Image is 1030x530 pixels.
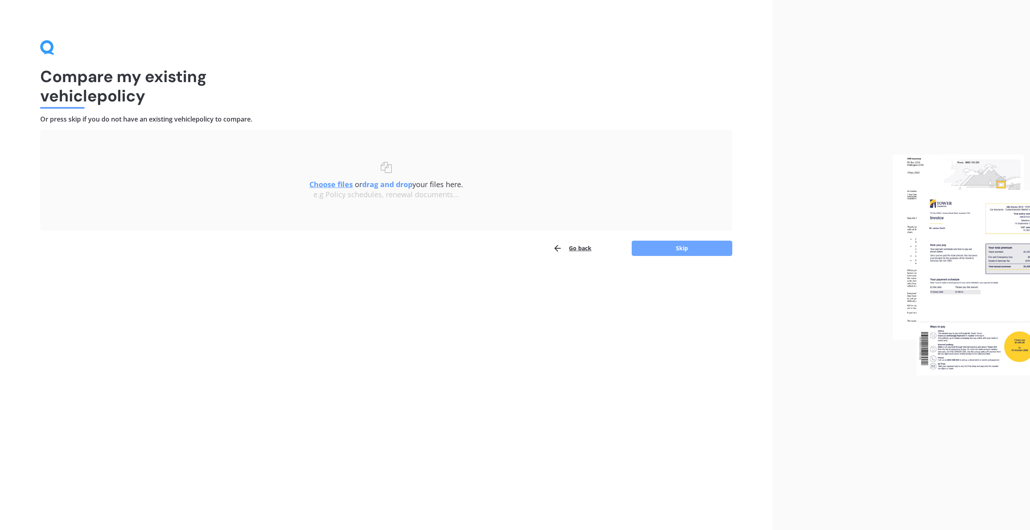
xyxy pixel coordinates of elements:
[309,179,463,189] span: or your files here.
[632,241,732,256] button: Skip
[40,115,732,124] h4: Or press skip if you do not have an existing vehicle policy to compare.
[309,179,353,189] u: Choose files
[40,67,732,105] h1: Compare my existing vehicle policy
[362,179,412,189] b: drag and drop
[893,155,1030,376] img: files.webp
[56,190,716,199] div: e.g Policy schedules, renewal documents...
[553,240,591,256] button: Go back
